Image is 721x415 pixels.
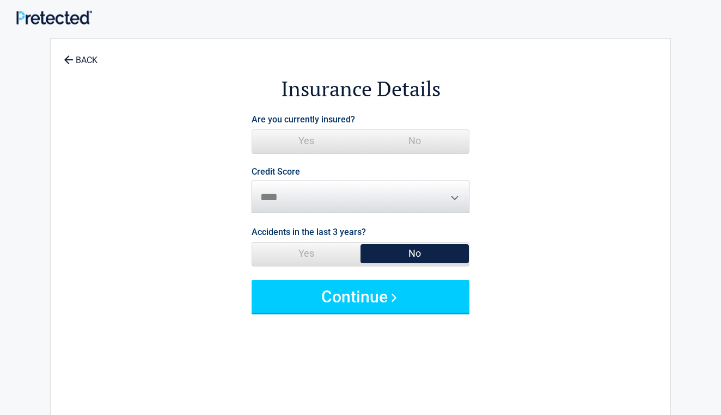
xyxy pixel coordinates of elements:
h2: Insurance Details [111,75,610,103]
button: Continue [252,280,469,313]
label: Are you currently insured? [252,112,355,127]
span: No [361,130,469,152]
span: Yes [252,130,361,152]
label: Credit Score [252,168,300,176]
img: Main Logo [16,10,92,24]
span: Yes [252,243,361,264]
label: Accidents in the last 3 years? [252,225,366,239]
span: No [361,243,469,264]
a: BACK [62,46,100,65]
